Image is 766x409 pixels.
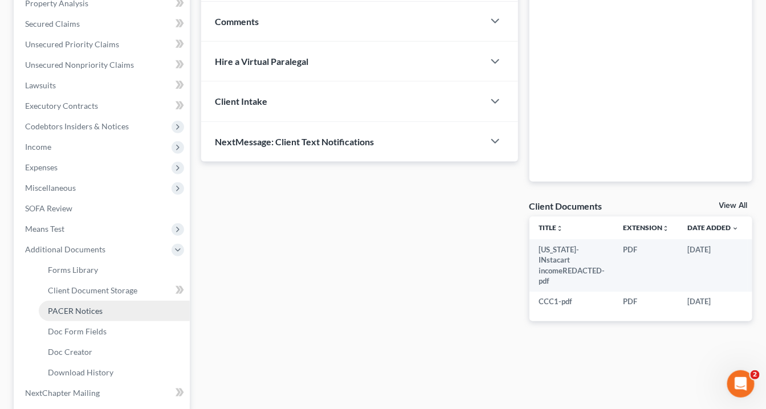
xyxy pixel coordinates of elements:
span: Additional Documents [25,244,105,254]
td: [DATE] [678,292,748,312]
i: unfold_more [556,225,563,232]
a: SOFA Review [16,198,190,219]
a: Secured Claims [16,14,190,34]
span: Expenses [25,162,58,172]
span: Doc Form Fields [48,326,107,336]
a: Forms Library [39,260,190,280]
td: [US_STATE]- INstacart incomeREDACTED-pdf [529,239,614,292]
a: Download History [39,362,190,383]
span: Forms Library [48,265,98,275]
a: Doc Form Fields [39,321,190,342]
i: expand_more [732,225,739,232]
a: Extensionunfold_more [623,223,669,232]
span: PACER Notices [48,306,103,316]
a: Unsecured Priority Claims [16,34,190,55]
span: Codebtors Insiders & Notices [25,121,129,131]
i: unfold_more [662,225,669,232]
td: CCC1-pdf [529,292,614,312]
span: Hire a Virtual Paralegal [215,56,308,67]
td: [DATE] [678,239,748,292]
span: Unsecured Priority Claims [25,39,119,49]
span: Income [25,142,51,152]
span: Client Intake [215,96,267,107]
a: Doc Creator [39,342,190,362]
td: PDF [614,239,678,292]
span: Download History [48,367,113,377]
span: 2 [751,370,760,379]
span: Means Test [25,224,64,234]
span: Unsecured Nonpriority Claims [25,60,134,69]
span: Secured Claims [25,19,80,28]
a: Unsecured Nonpriority Claims [16,55,190,75]
span: Miscellaneous [25,183,76,193]
span: Doc Creator [48,347,92,357]
a: Date Added expand_more [687,223,739,232]
span: Lawsuits [25,80,56,90]
span: NextMessage: Client Text Notifications [215,136,374,147]
a: Lawsuits [16,75,190,96]
span: Comments [215,16,259,27]
span: Client Document Storage [48,285,137,295]
a: Client Document Storage [39,280,190,301]
a: View All [719,202,748,210]
a: Executory Contracts [16,96,190,116]
iframe: Intercom live chat [727,370,755,398]
span: Executory Contracts [25,101,98,111]
a: NextChapter Mailing [16,383,190,403]
span: SOFA Review [25,203,72,213]
span: NextChapter Mailing [25,388,100,398]
div: Client Documents [529,200,602,212]
td: PDF [614,292,678,312]
a: Titleunfold_more [539,223,563,232]
a: PACER Notices [39,301,190,321]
